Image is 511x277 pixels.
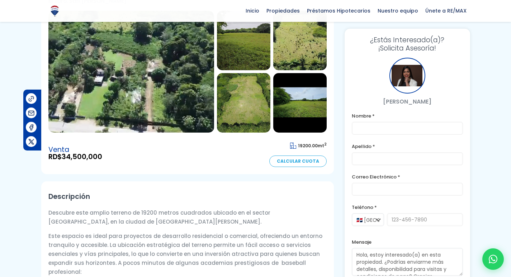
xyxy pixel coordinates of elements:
[422,5,470,16] span: Únete a RE/MAX
[48,5,61,17] img: Logo de REMAX
[263,5,303,16] span: Propiedades
[389,58,425,94] div: NICOLE BALBUENA
[290,143,327,149] span: mt
[269,156,327,167] a: Calcular Cuota
[352,97,463,106] p: [PERSON_NAME]
[217,73,270,133] img: Terreno en El Toro
[62,152,102,162] span: 34,500,000
[374,5,422,16] span: Nuestro equipo
[298,143,318,149] span: 19200.00
[352,111,463,120] label: Nombre *
[352,36,463,44] span: ¿Estás Interesado(a)?
[48,188,327,205] h2: Descripción
[273,11,327,70] img: Terreno en El Toro
[28,138,35,145] img: Compartir
[48,146,102,153] span: Venta
[273,73,327,133] img: Terreno en El Toro
[387,213,463,226] input: 123-456-7890
[48,11,214,133] img: Terreno en El Toro
[48,208,327,226] p: Descubre este amplio terreno de 19200 metros cuadrados ubicado en el sector [GEOGRAPHIC_DATA], en...
[352,203,463,212] label: Teléfono *
[48,231,327,276] p: Este espacio es ideal para proyectos de desarrollo residencial o comercial, ofreciendo un entorno...
[352,248,463,276] textarea: Hola, estoy interesado(a) en esta propiedad. ¿Podrías enviarme más detalles, disponibilidad para ...
[352,238,463,247] label: Mensaje
[352,172,463,181] label: Correo Electrónico *
[28,109,35,117] img: Compartir
[303,5,374,16] span: Préstamos Hipotecarios
[48,153,102,161] span: RD$
[352,36,463,52] h3: ¡Solicita Asesoría!
[242,5,263,16] span: Inicio
[28,124,35,131] img: Compartir
[28,95,35,102] img: Compartir
[352,142,463,151] label: Apellido *
[324,142,327,147] sup: 2
[217,11,270,70] img: Terreno en El Toro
